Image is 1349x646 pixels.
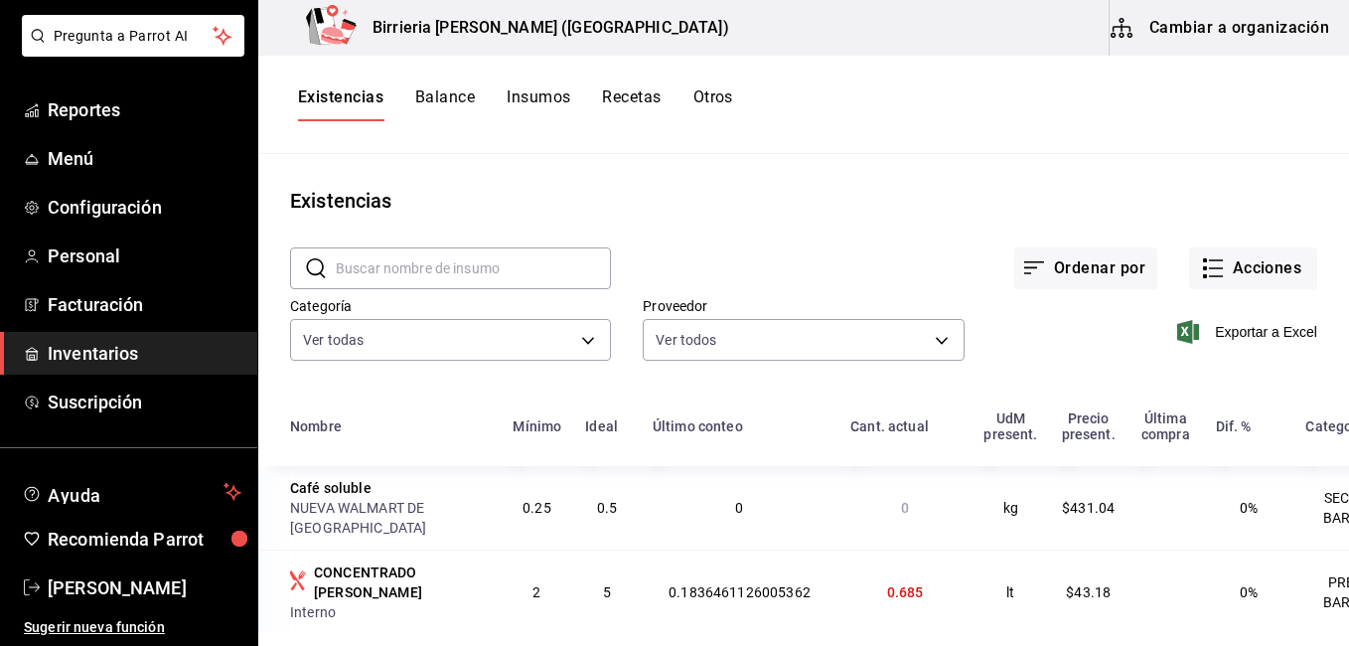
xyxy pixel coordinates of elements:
[48,340,241,367] span: Inventarios
[887,584,924,600] span: 0.685
[1062,500,1115,516] span: $431.04
[48,389,241,415] span: Suscripción
[290,299,611,313] label: Categoría
[983,410,1037,442] div: UdM present.
[643,299,964,313] label: Proveedor
[972,466,1049,550] td: kg
[597,500,617,516] span: 0.5
[290,418,342,434] div: Nombre
[532,584,540,600] span: 2
[602,87,661,121] button: Recetas
[314,563,489,602] div: CONCENTRADO [PERSON_NAME]
[1189,247,1317,289] button: Acciones
[1181,320,1317,344] button: Exportar a Excel
[972,550,1049,634] td: lt
[48,480,216,504] span: Ayuda
[290,570,306,590] svg: Insumo producido
[1062,410,1116,442] div: Precio present.
[585,418,618,434] div: Ideal
[415,87,475,121] button: Balance
[290,186,391,216] div: Existencias
[290,602,489,622] div: Interno
[669,584,811,600] span: 0.1836461126005362
[1066,584,1111,600] span: $43.18
[513,418,561,434] div: Mínimo
[22,15,244,57] button: Pregunta a Parrot AI
[54,26,214,47] span: Pregunta a Parrot AI
[603,584,611,600] span: 5
[48,242,241,269] span: Personal
[24,617,241,638] span: Sugerir nueva función
[303,330,364,350] span: Ver todas
[14,40,244,61] a: Pregunta a Parrot AI
[357,16,729,40] h3: Birrieria [PERSON_NAME] ([GEOGRAPHIC_DATA])
[1216,418,1252,434] div: Dif. %
[48,291,241,318] span: Facturación
[290,498,489,538] div: NUEVA WALMART DE [GEOGRAPHIC_DATA]
[48,145,241,172] span: Menú
[336,248,611,288] input: Buscar nombre de insumo
[693,87,733,121] button: Otros
[1240,500,1258,516] span: 0%
[1139,410,1192,442] div: Última compra
[1240,584,1258,600] span: 0%
[48,526,241,553] span: Recomienda Parrot
[48,194,241,221] span: Configuración
[48,96,241,123] span: Reportes
[1014,247,1157,289] button: Ordenar por
[507,87,570,121] button: Insumos
[850,418,929,434] div: Cant. actual
[290,478,372,498] div: Café soluble
[523,500,551,516] span: 0.25
[656,330,716,350] span: Ver todos
[735,500,743,516] span: 0
[901,500,909,516] span: 0
[653,418,743,434] div: Último conteo
[298,87,383,121] button: Existencias
[298,87,733,121] div: navigation tabs
[48,574,241,601] span: [PERSON_NAME]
